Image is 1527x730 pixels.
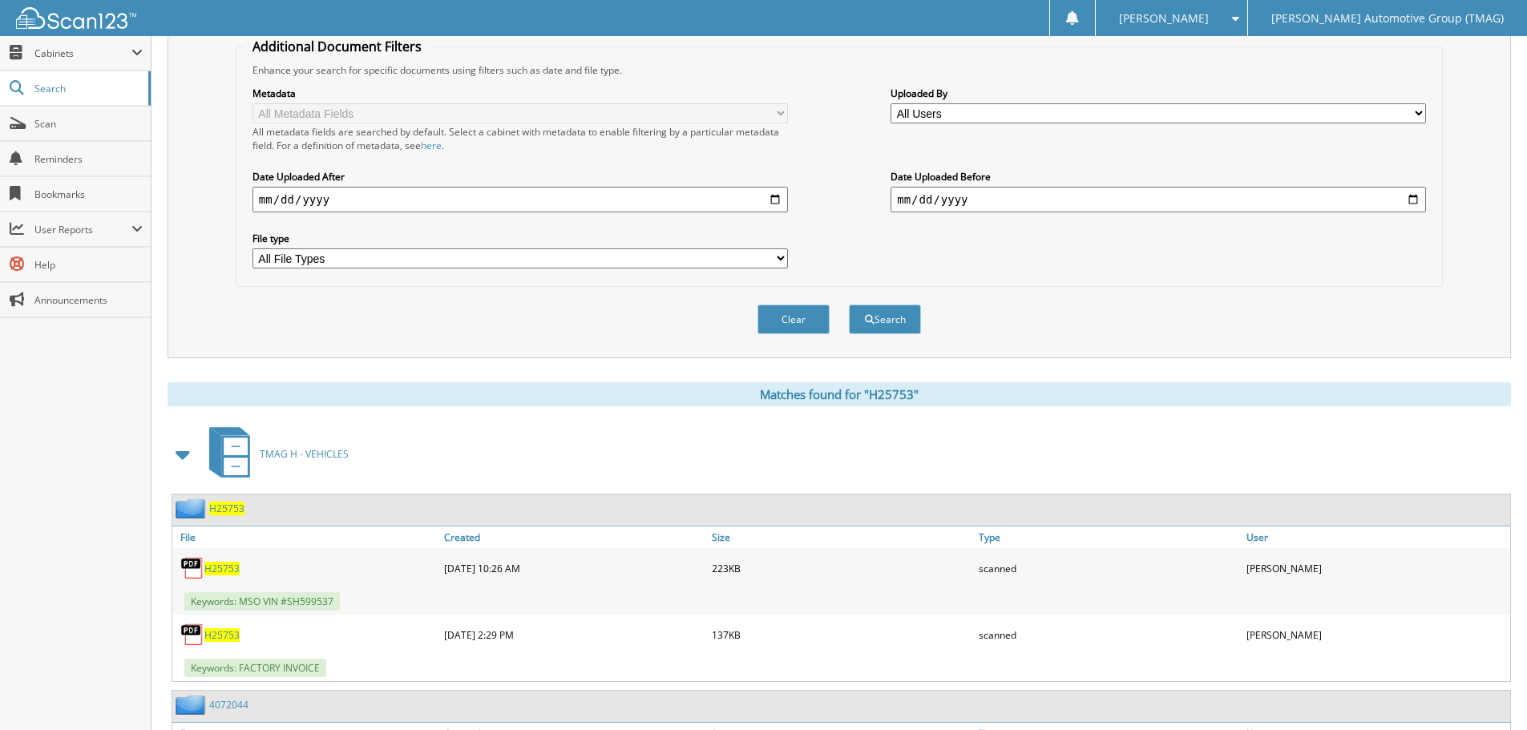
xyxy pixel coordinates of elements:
[975,526,1242,548] a: Type
[252,187,788,212] input: start
[975,552,1242,584] div: scanned
[176,498,209,518] img: folder2.png
[708,552,976,584] div: 223KB
[180,623,204,647] img: PDF.png
[440,552,708,584] div: [DATE] 10:26 AM
[34,258,143,272] span: Help
[708,619,976,651] div: 137KB
[1242,526,1510,548] a: User
[260,447,349,461] span: TMAG H - VEHICLES
[1242,552,1510,584] div: [PERSON_NAME]
[252,87,788,100] label: Metadata
[440,526,708,548] a: Created
[200,422,349,486] a: TMAG H - VEHICLES
[244,38,430,55] legend: Additional Document Filters
[204,628,240,642] a: H25753
[209,502,244,515] a: H25753
[975,619,1242,651] div: scanned
[16,7,136,29] img: scan123-logo-white.svg
[891,87,1426,100] label: Uploaded By
[176,695,209,715] img: folder2.png
[209,698,248,712] a: 4072044
[252,125,788,152] div: All metadata fields are searched by default. Select a cabinet with metadata to enable filtering b...
[891,187,1426,212] input: end
[34,152,143,166] span: Reminders
[168,382,1511,406] div: Matches found for "H25753"
[34,82,140,95] span: Search
[180,556,204,580] img: PDF.png
[172,526,440,548] a: File
[34,46,131,60] span: Cabinets
[34,293,143,307] span: Announcements
[440,619,708,651] div: [DATE] 2:29 PM
[184,592,340,611] span: Keywords: MSO VIN #SH599537
[891,170,1426,184] label: Date Uploaded Before
[34,188,143,201] span: Bookmarks
[708,526,976,548] a: Size
[1242,619,1510,651] div: [PERSON_NAME]
[184,659,326,677] span: Keywords: FACTORY INVOICE
[757,305,830,334] button: Clear
[849,305,921,334] button: Search
[421,139,442,152] a: here
[244,63,1434,77] div: Enhance your search for specific documents using filters such as date and file type.
[1271,14,1504,23] span: [PERSON_NAME] Automotive Group (TMAG)
[1119,14,1209,23] span: [PERSON_NAME]
[34,223,131,236] span: User Reports
[252,232,788,245] label: File type
[34,117,143,131] span: Scan
[1447,653,1527,730] iframe: Chat Widget
[204,562,240,575] a: H25753
[252,170,788,184] label: Date Uploaded After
